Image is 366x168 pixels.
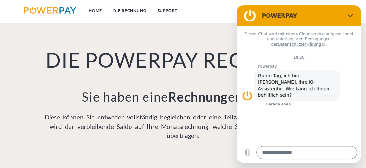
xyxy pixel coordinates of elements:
b: Rechnung [168,89,228,104]
iframe: Messaging-Fenster [237,5,361,163]
h1: DIE POWERPAY RECHNUNG [42,48,324,73]
img: logo-powerpay.svg [24,7,76,14]
a: DIE RECHNUNG [108,5,152,17]
a: Home [83,5,108,17]
a: SUPPORT [152,5,183,17]
p: Diese können Sie entweder vollständig begleichen oder eine Teilzahlung leisten, in diesem Fall wi... [42,113,324,140]
h3: Sie haben eine erhalten? [42,89,324,105]
a: agb [309,5,329,17]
